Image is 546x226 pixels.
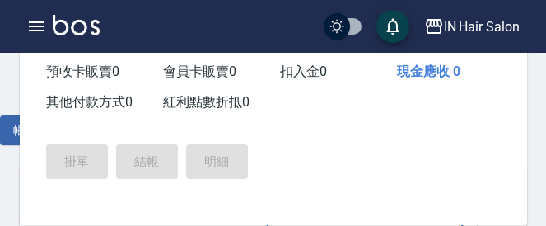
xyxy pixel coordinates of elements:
img: Logo [53,15,100,35]
span: 其他付款方式 0 [46,94,133,110]
button: IN Hair Salon [418,10,526,44]
div: IN Hair Salon [444,16,520,37]
span: 預收卡販賣 0 [46,64,119,79]
span: 紅利點數折抵 0 [163,94,250,110]
span: 現金應收 0 [397,64,460,79]
button: save [376,10,409,43]
span: 扣入金 0 [280,64,327,79]
span: 會員卡販賣 0 [163,64,236,79]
